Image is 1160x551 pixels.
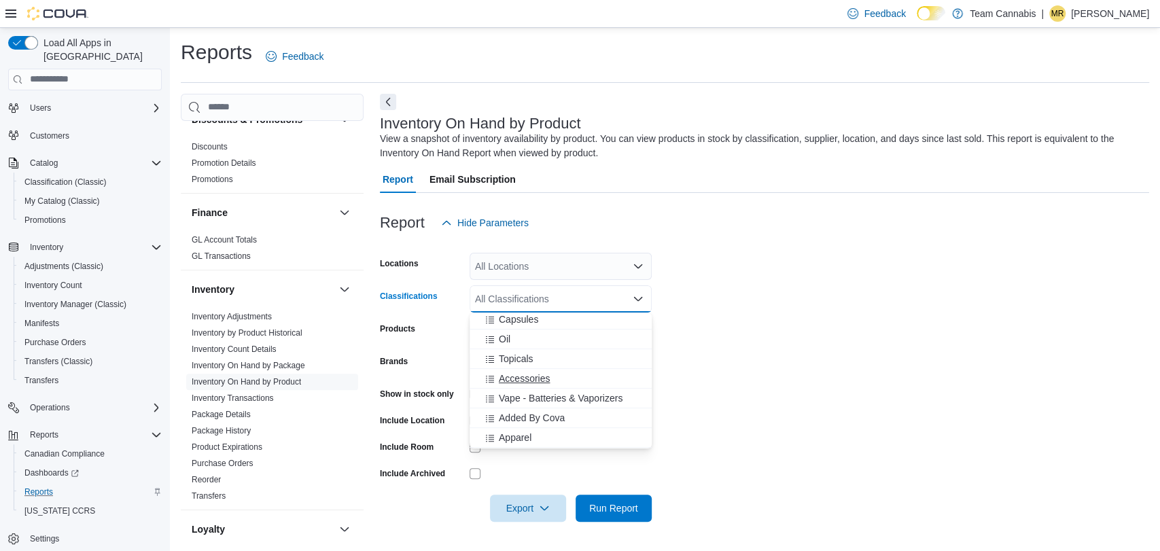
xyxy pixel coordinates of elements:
span: Inventory [30,242,63,253]
span: Added By Cova [499,411,565,425]
label: Include Room [380,442,434,452]
a: Dashboards [19,465,84,481]
button: Canadian Compliance [14,444,167,463]
label: Locations [380,258,419,269]
button: Transfers [14,371,167,390]
button: Users [24,100,56,116]
button: Inventory Manager (Classic) [14,295,167,314]
img: Cova [27,7,88,20]
button: Seeds [470,448,652,467]
a: [US_STATE] CCRS [19,503,101,519]
button: Operations [3,398,167,417]
button: Catalog [24,155,63,171]
a: Classification (Classic) [19,174,112,190]
span: Load All Apps in [GEOGRAPHIC_DATA] [38,36,162,63]
button: Close list of options [633,294,644,304]
span: Promotions [192,174,233,185]
span: Inventory Manager (Classic) [19,296,162,313]
span: Settings [30,533,59,544]
button: Inventory [192,283,334,296]
a: Package History [192,426,251,436]
span: Reports [24,486,53,497]
span: Email Subscription [429,166,516,193]
span: Vape - Batteries & Vaporizers [499,391,622,405]
a: Reports [19,484,58,500]
span: Washington CCRS [19,503,162,519]
button: Topicals [470,349,652,369]
div: Inventory [181,308,364,510]
button: Capsules [470,310,652,330]
span: [US_STATE] CCRS [24,505,95,516]
a: Feedback [260,43,329,70]
a: Manifests [19,315,65,332]
a: Promotion Details [192,158,256,168]
a: Product Expirations [192,442,262,452]
a: Inventory Transactions [192,393,274,403]
button: Purchase Orders [14,333,167,352]
span: Hide Parameters [457,216,529,230]
button: Inventory [3,238,167,257]
button: Users [3,99,167,118]
a: Purchase Orders [192,459,253,468]
span: Accessories [499,372,550,385]
button: Inventory [24,239,69,255]
span: Dashboards [24,467,79,478]
span: Inventory Transactions [192,393,274,404]
span: Reports [30,429,58,440]
span: Users [24,100,162,116]
a: Customers [24,128,75,144]
span: Feedback [282,50,323,63]
button: Vape - Batteries & Vaporizers [470,389,652,408]
span: Adjustments (Classic) [19,258,162,274]
button: Loyalty [192,522,334,536]
button: Customers [3,126,167,145]
span: Purchase Orders [24,337,86,348]
span: Canadian Compliance [19,446,162,462]
span: Package Details [192,409,251,420]
span: Adjustments (Classic) [24,261,103,272]
span: My Catalog (Classic) [24,196,100,207]
span: Customers [24,127,162,144]
button: Inventory Count [14,276,167,295]
span: MR [1051,5,1064,22]
button: Export [490,495,566,522]
span: Manifests [19,315,162,332]
button: Catalog [3,154,167,173]
button: Transfers (Classic) [14,352,167,371]
button: Settings [3,529,167,548]
h3: Report [380,215,425,231]
a: Promotions [192,175,233,184]
span: Operations [24,399,162,416]
span: Promotions [19,212,162,228]
span: Run Report [589,501,638,515]
a: Reorder [192,475,221,484]
span: Export [498,495,558,522]
label: Show in stock only [380,389,454,399]
span: Transfers [19,372,162,389]
a: Inventory On Hand by Product [192,377,301,387]
a: Transfers (Classic) [19,353,98,370]
span: Settings [24,530,162,547]
span: Promotion Details [192,158,256,168]
a: Settings [24,531,65,547]
button: Run Report [576,495,652,522]
span: Dark Mode [917,20,917,21]
a: Purchase Orders [19,334,92,351]
a: Inventory Adjustments [192,312,272,321]
span: Canadian Compliance [24,448,105,459]
a: Package Details [192,410,251,419]
span: Product Expirations [192,442,262,452]
a: Inventory Count Details [192,344,277,354]
span: Manifests [24,318,59,329]
button: Operations [24,399,75,416]
a: Discounts [192,142,228,152]
span: Feedback [864,7,905,20]
button: Apparel [470,428,652,448]
p: Team Cannabis [970,5,1036,22]
button: Reports [14,482,167,501]
span: Reports [24,427,162,443]
h3: Inventory On Hand by Product [380,115,581,132]
button: Adjustments (Classic) [14,257,167,276]
a: Inventory On Hand by Package [192,361,305,370]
